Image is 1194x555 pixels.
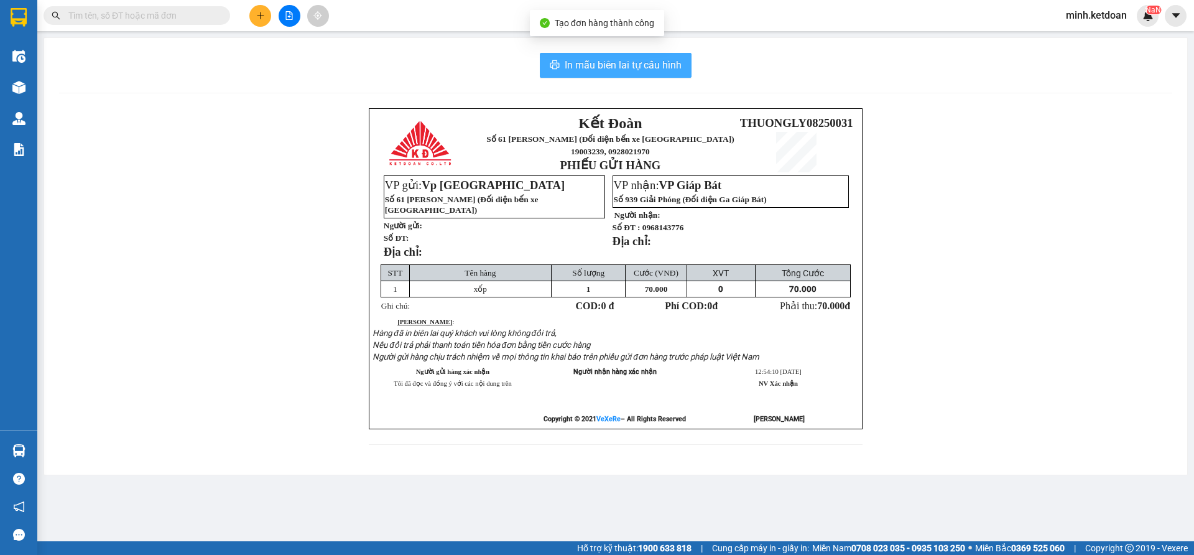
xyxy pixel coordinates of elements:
[665,301,718,311] strong: Phí COD: đ
[313,11,322,20] span: aim
[15,57,94,67] span: 19003239, 0928021970
[975,541,1065,555] span: Miền Bắc
[389,121,453,166] img: logo
[1074,541,1076,555] span: |
[8,26,100,55] span: Số 61 [PERSON_NAME] (Đối diện bến xe [GEOGRAPHIC_DATA])
[13,473,25,485] span: question-circle
[573,368,657,376] span: Người nhận hàng xác nhận
[1142,10,1154,21] img: icon-new-feature
[13,529,25,541] span: message
[279,5,300,27] button: file-add
[755,368,802,375] span: 12:54:10 [DATE]
[11,8,27,27] img: logo-vxr
[465,268,496,277] span: Tên hàng
[812,541,965,555] span: Miền Nam
[576,301,614,311] strong: COD:
[572,268,604,277] span: Số lượng
[544,415,686,423] strong: Copyright © 2021 – All Rights Reserved
[586,284,591,294] span: 1
[4,40,7,85] img: logo
[1056,7,1137,23] span: minh.ketdoan
[845,301,850,311] span: đ
[12,81,25,94] img: warehouse-icon
[1125,544,1134,553] span: copyright
[385,195,539,215] span: Số 61 [PERSON_NAME] (Đối diện bến xe [GEOGRAPHIC_DATA])
[397,319,452,325] strong: [PERSON_NAME]
[571,147,650,156] span: 19003239, 0928021970
[754,415,805,423] strong: [PERSON_NAME]
[540,18,550,28] span: check-circle
[388,268,403,277] span: STT
[384,245,422,258] strong: Địa chỉ:
[712,541,809,555] span: Cung cấp máy in - giấy in:
[601,301,614,311] span: 0 đ
[740,116,853,129] span: THUONGLY08250031
[422,179,565,192] span: Vp [GEOGRAPHIC_DATA]
[256,11,265,20] span: plus
[756,265,851,281] td: Tổng Cước
[1165,5,1187,27] button: caret-down
[474,284,487,294] span: xốp
[851,543,965,553] strong: 0708 023 035 - 0935 103 250
[634,268,678,277] span: Cước (VNĐ)
[718,284,723,294] span: 0
[789,284,817,294] span: 70.000
[22,7,86,23] span: Kết Đoàn
[416,368,490,375] strong: Người gửi hàng xác nhận
[249,5,271,27] button: plus
[101,40,215,54] span: THUONGLY08250031
[393,284,397,294] span: 1
[52,11,60,20] span: search
[373,352,759,361] span: Người gửi hàng chịu trách nhiệm về mọi thông tin khai báo trên phiếu gửi đơn hàng trước pháp luật...
[577,541,692,555] span: Hỗ trợ kỹ thuật:
[701,541,703,555] span: |
[555,18,654,28] span: Tạo đơn hàng thành công
[645,284,668,294] span: 70.000
[614,195,767,204] span: Số 939 Giải Phóng (Đối diện Ga Giáp Bát)
[613,223,641,232] strong: Số ĐT :
[759,380,798,387] strong: NV Xác nhận
[614,179,722,192] span: VP nhận:
[968,546,972,551] span: ⚪️
[486,134,734,144] span: Số 61 [PERSON_NAME] (Đối diện bến xe [GEOGRAPHIC_DATA])
[23,69,86,96] strong: PHIẾU GỬI HÀNG
[12,112,25,125] img: warehouse-icon
[384,233,409,243] strong: Số ĐT:
[394,380,512,387] span: Tôi đã đọc và đồng ý với các nội dung trên
[12,50,25,63] img: warehouse-icon
[307,5,329,27] button: aim
[1011,543,1065,553] strong: 0369 525 060
[12,143,25,156] img: solution-icon
[707,301,712,311] span: 0
[638,543,692,553] strong: 1900 633 818
[285,11,294,20] span: file-add
[596,415,621,423] a: VeXeRe
[613,235,651,248] strong: Địa chỉ:
[780,301,850,311] span: Phải thu:
[373,329,557,338] span: Hàng đã in biên lai quý khách vui lòng không đổi trả,
[687,265,755,281] td: XVT
[397,319,454,325] span: :
[817,301,845,311] span: 70.000
[68,9,215,22] input: Tìm tên, số ĐT hoặc mã đơn
[614,210,660,220] strong: Người nhận:
[560,159,661,172] strong: PHIẾU GỬI HÀNG
[565,57,682,73] span: In mẫu biên lai tự cấu hình
[642,223,684,232] span: 0968143776
[12,444,25,457] img: warehouse-icon
[384,221,422,230] strong: Người gửi:
[578,115,642,131] span: Kết Đoàn
[1145,6,1161,14] sup: NaN
[385,179,565,192] span: VP gửi:
[540,53,692,78] button: printerIn mẫu biên lai tự cấu hình
[13,501,25,513] span: notification
[381,301,410,310] span: Ghi chú:
[373,340,590,350] span: Nếu đổi trả phải thanh toán tiền hóa đơn bằng tiền cước hàng
[550,60,560,72] span: printer
[1170,10,1182,21] span: caret-down
[659,179,722,192] span: VP Giáp Bát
